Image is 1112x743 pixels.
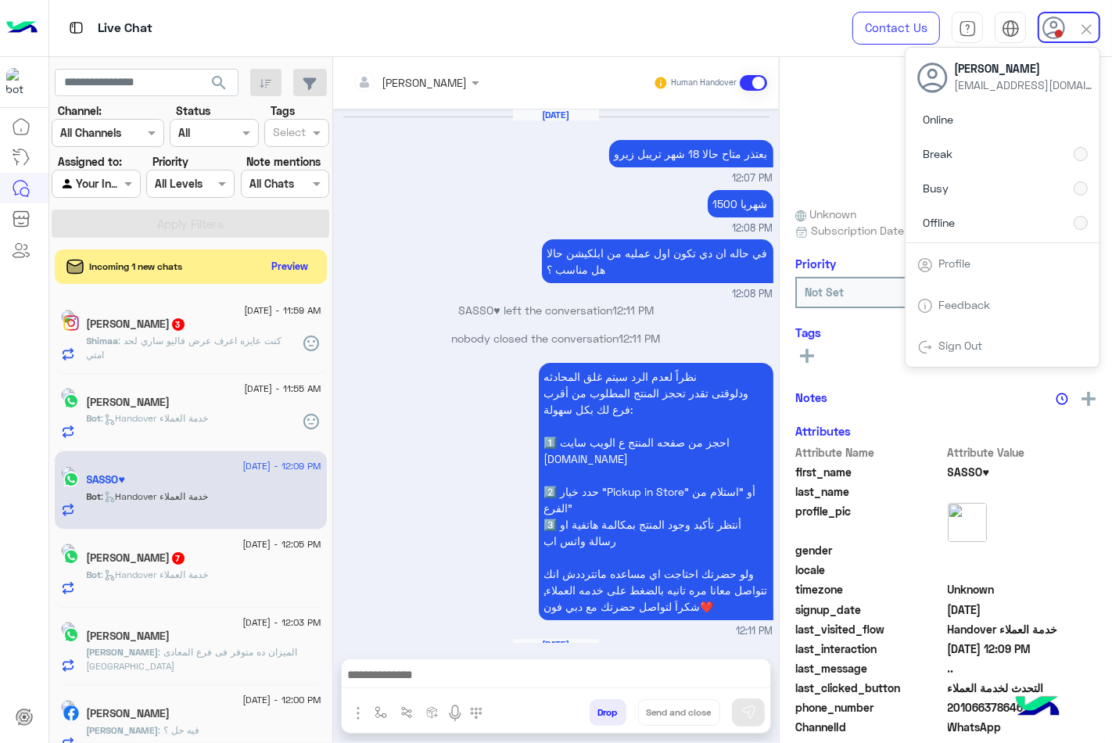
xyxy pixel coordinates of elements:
[795,464,945,480] span: first_name
[948,562,1097,578] span: null
[98,18,152,39] p: Live Chat
[102,569,209,580] span: : Handover خدمة العملاء
[52,210,329,238] button: Apply Filters
[159,724,200,736] span: فيه حل ؟
[58,153,122,170] label: Assigned to:
[542,239,773,283] p: 21/3/2025, 12:08 PM
[339,302,773,318] p: SASSO♥ left the conversation
[265,255,315,278] button: Preview
[795,257,836,271] h6: Priority
[513,639,599,650] h6: [DATE]
[63,627,79,643] img: WhatsApp
[61,466,75,480] img: picture
[795,424,851,438] h6: Attributes
[176,102,210,119] label: Status
[242,459,321,473] span: [DATE] - 12:09 PM
[948,542,1097,558] span: null
[244,382,321,396] span: [DATE] - 11:55 AM
[271,124,306,144] div: Select
[795,601,945,618] span: signup_date
[795,680,945,696] span: last_clicked_button
[87,412,102,424] span: Bot
[58,102,102,119] label: Channel:
[172,318,185,331] span: 3
[61,622,75,636] img: picture
[6,68,34,96] img: 1403182699927242
[939,339,983,352] a: Sign Out
[733,171,773,186] span: 12:07 PM
[470,707,482,720] img: make a call
[795,699,945,716] span: phone_number
[795,562,945,578] span: locale
[87,473,125,486] h5: SASSO♥
[63,472,79,487] img: WhatsApp
[1078,20,1096,38] img: close
[671,77,737,89] small: Human Handover
[63,549,79,565] img: WhatsApp
[795,444,945,461] span: Attribute Name
[959,20,977,38] img: tab
[539,363,773,620] p: 21/3/2025, 12:11 PM
[87,569,102,580] span: Bot
[948,680,1097,696] span: التحدث لخدمة العملاء
[87,335,282,361] span: كنت عايزه اعرف عرض فاليو ساري لحد امتي
[609,140,773,167] p: 21/3/2025, 12:07 PM
[244,303,321,318] span: [DATE] - 11:59 AM
[952,12,983,45] a: tab
[917,339,933,355] img: tab
[852,12,940,45] a: Contact Us
[242,616,321,630] span: [DATE] - 12:03 PM
[795,621,945,637] span: last_visited_flow
[152,153,188,170] label: Priority
[733,221,773,236] span: 12:08 PM
[87,396,170,409] h5: Mohamed Abdelsalam
[811,222,946,239] span: Subscription Date : [DATE]
[87,490,102,502] span: Bot
[948,581,1097,598] span: Unknown
[87,646,298,672] span: الميزان ده متوفر فى فرع المعادى شارع النصر
[1010,680,1065,735] img: hulul-logo.png
[795,483,945,500] span: last_name
[210,74,228,92] span: search
[948,660,1097,677] span: ..
[638,699,720,726] button: Send and close
[955,77,1096,93] span: [EMAIL_ADDRESS][DOMAIN_NAME]
[737,624,773,639] span: 12:11 PM
[708,190,773,217] p: 21/3/2025, 12:08 PM
[102,490,209,502] span: : Handover خدمة العملاء
[948,444,1097,461] span: Attribute Value
[733,287,773,302] span: 12:08 PM
[948,503,987,542] img: picture
[1056,393,1068,405] img: notes
[948,601,1097,618] span: 2024-12-02T14:44:49.812Z
[61,310,75,324] img: picture
[1002,20,1020,38] img: tab
[87,318,186,331] h5: Shimaa Ibrahim
[795,542,945,558] span: gender
[446,704,465,723] img: send voice note
[741,705,756,720] img: send message
[590,699,626,726] button: Drop
[795,719,945,735] span: ChannelId
[102,412,209,424] span: : Handover خدمة العملاء
[795,503,945,539] span: profile_pic
[948,621,1097,637] span: Handover خدمة العملاء
[87,724,159,736] span: [PERSON_NAME]
[513,109,599,120] h6: [DATE]
[394,699,420,725] button: Trigger scenario
[612,303,654,317] span: 12:11 PM
[246,153,321,170] label: Note mentions
[939,257,971,270] a: Profile
[795,390,827,404] h6: Notes
[87,335,119,346] span: Shimaa
[948,464,1097,480] span: SASSO♥
[368,699,394,725] button: select flow
[917,257,933,273] img: tab
[63,393,79,409] img: WhatsApp
[349,704,368,723] img: send attachment
[90,260,183,274] span: Incoming 1 new chats
[87,646,159,658] span: [PERSON_NAME]
[87,630,170,643] h5: Michael William
[917,298,933,314] img: tab
[619,332,661,345] span: 12:11 PM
